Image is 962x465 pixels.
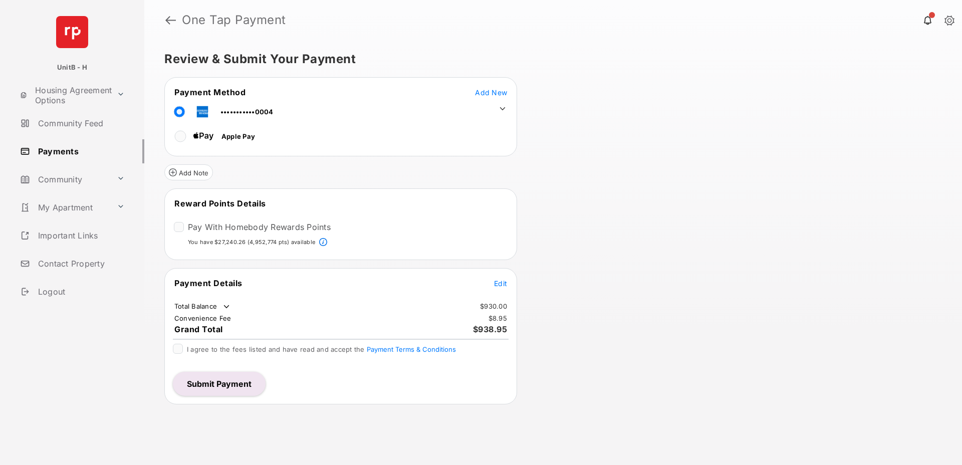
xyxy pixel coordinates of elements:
[174,278,243,288] span: Payment Details
[475,87,507,97] button: Add New
[488,314,508,323] td: $8.95
[494,279,507,288] span: Edit
[173,372,266,396] button: Submit Payment
[174,198,266,208] span: Reward Points Details
[16,83,113,107] a: Housing Agreement Options
[475,88,507,97] span: Add New
[367,345,456,353] button: I agree to the fees listed and have read and accept the
[174,302,231,312] td: Total Balance
[16,195,113,219] a: My Apartment
[188,222,331,232] label: Pay With Homebody Rewards Points
[57,63,87,73] p: UnitB - H
[16,167,113,191] a: Community
[174,314,232,323] td: Convenience Fee
[16,111,144,135] a: Community Feed
[188,238,315,247] p: You have $27,240.26 (4,952,774 pts) available
[16,252,144,276] a: Contact Property
[164,53,934,65] h5: Review & Submit Your Payment
[56,16,88,48] img: svg+xml;base64,PHN2ZyB4bWxucz0iaHR0cDovL3d3dy53My5vcmcvMjAwMC9zdmciIHdpZHRoPSI2NCIgaGVpZ2h0PSI2NC...
[220,108,274,116] span: •••••••••••0004
[16,223,129,248] a: Important Links
[221,132,255,140] span: Apple Pay
[473,324,508,334] span: $938.95
[479,302,508,311] td: $930.00
[182,14,286,26] strong: One Tap Payment
[174,87,246,97] span: Payment Method
[187,345,456,353] span: I agree to the fees listed and have read and accept the
[16,139,144,163] a: Payments
[174,324,223,334] span: Grand Total
[164,164,213,180] button: Add Note
[494,278,507,288] button: Edit
[16,280,144,304] a: Logout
